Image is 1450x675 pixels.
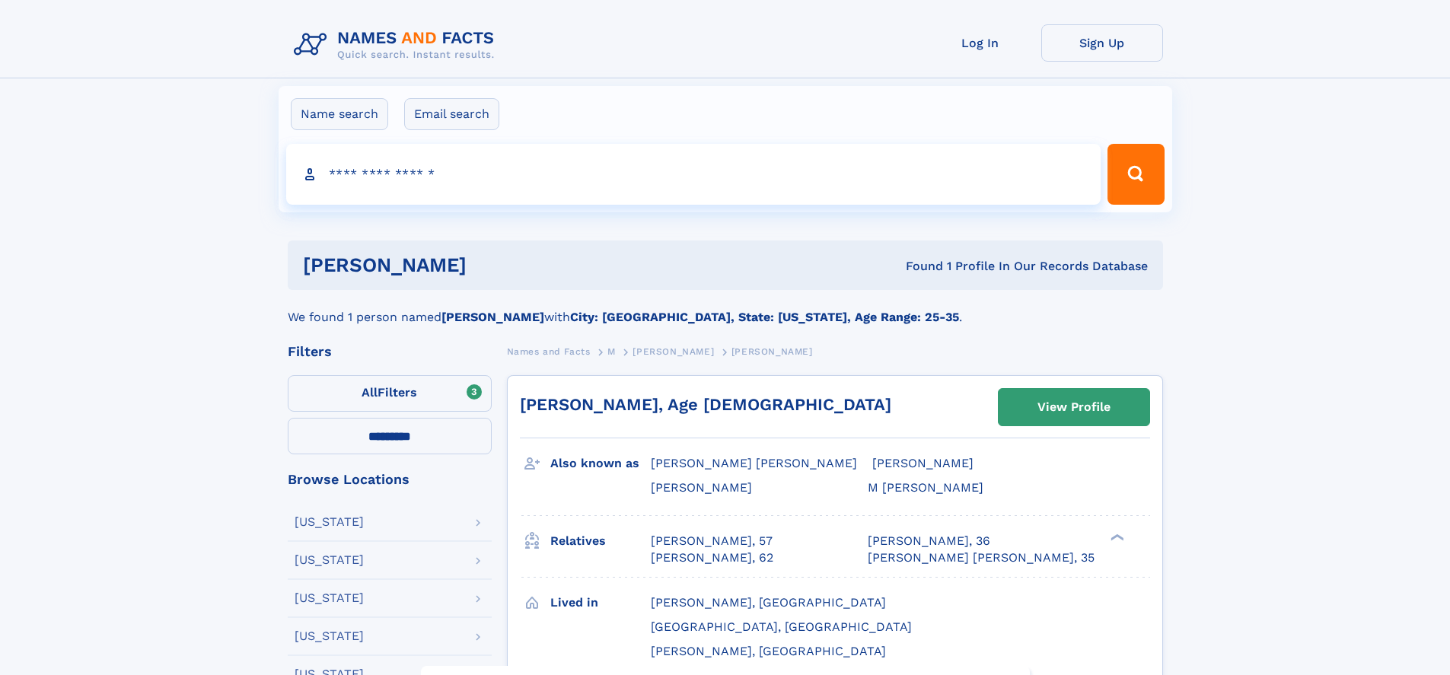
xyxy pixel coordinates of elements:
[651,480,752,495] span: [PERSON_NAME]
[520,395,891,414] a: [PERSON_NAME], Age [DEMOGRAPHIC_DATA]
[651,549,773,566] a: [PERSON_NAME], 62
[868,533,990,549] a: [PERSON_NAME], 36
[1037,390,1111,425] div: View Profile
[868,480,983,495] span: M [PERSON_NAME]
[441,310,544,324] b: [PERSON_NAME]
[919,24,1041,62] a: Log In
[570,310,959,324] b: City: [GEOGRAPHIC_DATA], State: [US_STATE], Age Range: 25-35
[362,385,378,400] span: All
[288,375,492,412] label: Filters
[651,595,886,610] span: [PERSON_NAME], [GEOGRAPHIC_DATA]
[607,342,616,361] a: M
[868,549,1095,566] a: [PERSON_NAME] [PERSON_NAME], 35
[288,24,507,65] img: Logo Names and Facts
[607,346,616,357] span: M
[295,516,364,528] div: [US_STATE]
[1107,532,1125,542] div: ❯
[295,592,364,604] div: [US_STATE]
[404,98,499,130] label: Email search
[550,451,651,476] h3: Also known as
[633,342,714,361] a: [PERSON_NAME]
[288,290,1163,326] div: We found 1 person named with .
[303,256,687,275] h1: [PERSON_NAME]
[872,456,974,470] span: [PERSON_NAME]
[651,456,857,470] span: [PERSON_NAME] [PERSON_NAME]
[731,346,813,357] span: [PERSON_NAME]
[999,389,1149,425] a: View Profile
[291,98,388,130] label: Name search
[295,554,364,566] div: [US_STATE]
[1041,24,1163,62] a: Sign Up
[288,345,492,358] div: Filters
[286,144,1101,205] input: search input
[633,346,714,357] span: [PERSON_NAME]
[507,342,591,361] a: Names and Facts
[1107,144,1164,205] button: Search Button
[288,473,492,486] div: Browse Locations
[295,630,364,642] div: [US_STATE]
[550,528,651,554] h3: Relatives
[550,590,651,616] h3: Lived in
[651,533,773,549] a: [PERSON_NAME], 57
[651,644,886,658] span: [PERSON_NAME], [GEOGRAPHIC_DATA]
[686,258,1148,275] div: Found 1 Profile In Our Records Database
[651,619,912,634] span: [GEOGRAPHIC_DATA], [GEOGRAPHIC_DATA]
